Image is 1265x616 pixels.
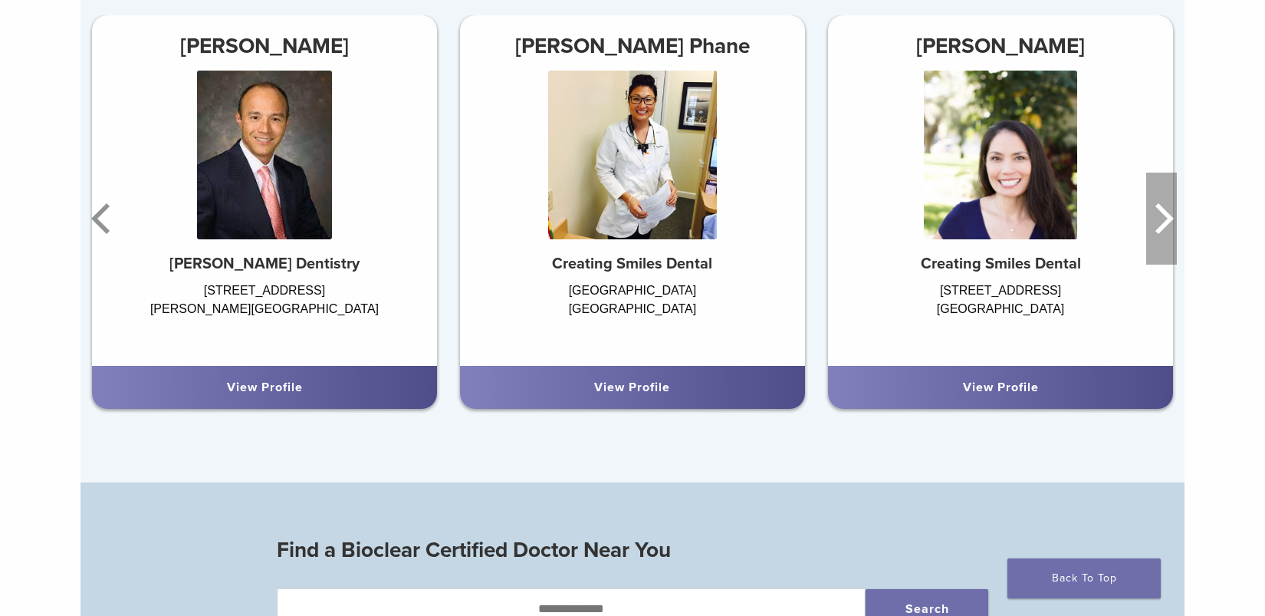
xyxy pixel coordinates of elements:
[92,282,437,351] div: [STREET_ADDRESS] [PERSON_NAME][GEOGRAPHIC_DATA]
[1146,173,1177,265] button: Next
[92,28,437,64] h3: [PERSON_NAME]
[88,173,119,265] button: Previous
[277,532,988,568] h3: Find a Bioclear Certified Doctor Near You
[460,282,805,351] div: [GEOGRAPHIC_DATA] [GEOGRAPHIC_DATA]
[594,380,670,395] a: View Profile
[828,282,1173,351] div: [STREET_ADDRESS] [GEOGRAPHIC_DATA]
[1007,558,1161,598] a: Back To Top
[924,71,1077,239] img: Dr. Cindy Brayer
[197,71,332,239] img: Dr. Larry Saylor
[552,255,712,273] strong: Creating Smiles Dental
[921,255,1081,273] strong: Creating Smiles Dental
[460,28,805,64] h3: [PERSON_NAME] Phane
[828,28,1173,64] h3: [PERSON_NAME]
[169,255,360,273] strong: [PERSON_NAME] Dentistry
[963,380,1039,395] a: View Profile
[548,71,717,239] img: Dr. Phong Phane
[227,380,303,395] a: View Profile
